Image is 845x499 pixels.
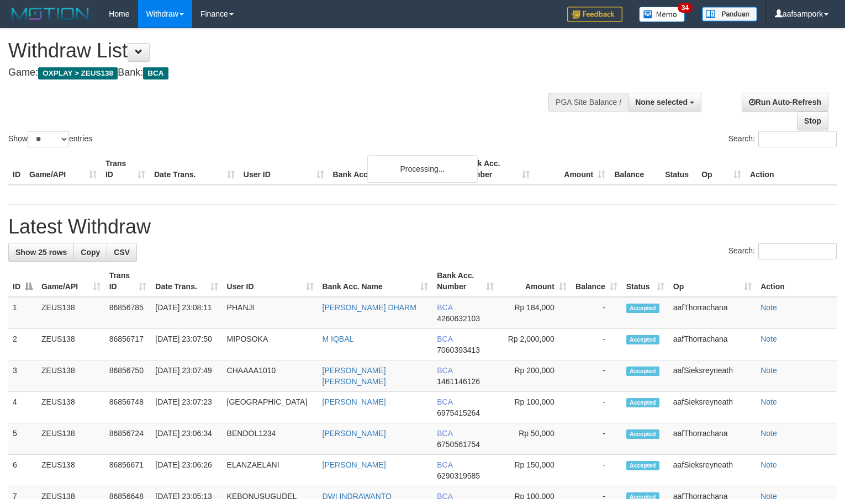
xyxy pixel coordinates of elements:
[105,329,151,360] td: 86856717
[571,297,622,329] td: -
[498,329,571,360] td: Rp 2,000,000
[746,153,837,185] th: Action
[760,397,777,406] a: Note
[567,7,622,22] img: Feedback.jpg
[498,360,571,392] td: Rp 200,000
[8,216,837,238] h1: Latest Withdraw
[669,423,756,455] td: aafThorrachana
[571,266,622,297] th: Balance: activate to sort column ascending
[437,471,480,480] span: Copy 6290319585 to clipboard
[742,93,828,112] a: Run Auto-Refresh
[669,392,756,423] td: aafSieksreyneath
[105,360,151,392] td: 86856750
[151,360,222,392] td: [DATE] 23:07:49
[571,329,622,360] td: -
[73,243,107,262] a: Copy
[571,423,622,455] td: -
[37,329,105,360] td: ZEUS138
[760,335,777,343] a: Note
[151,297,222,329] td: [DATE] 23:08:11
[8,392,37,423] td: 4
[223,297,318,329] td: PHANJI
[661,153,697,185] th: Status
[669,455,756,486] td: aafSieksreyneath
[678,3,693,13] span: 34
[669,297,756,329] td: aafThorrachana
[329,153,459,185] th: Bank Acc. Name
[8,40,552,62] h1: Withdraw List
[437,335,452,343] span: BCA
[105,455,151,486] td: 86856671
[437,377,480,386] span: Copy 1461146126 to clipboard
[760,460,777,469] a: Note
[37,360,105,392] td: ZEUS138
[28,131,69,147] select: Showentries
[151,266,222,297] th: Date Trans.: activate to sort column ascending
[107,243,137,262] a: CSV
[626,429,659,439] span: Accepted
[571,392,622,423] td: -
[143,67,168,79] span: BCA
[223,266,318,297] th: User ID: activate to sort column ascending
[437,397,452,406] span: BCA
[498,423,571,455] td: Rp 50,000
[37,423,105,455] td: ZEUS138
[223,329,318,360] td: MIPOSOKA
[105,423,151,455] td: 86856724
[25,153,101,185] th: Game/API
[437,346,480,354] span: Copy 7060393413 to clipboard
[38,67,118,79] span: OXPLAY > ZEUS138
[323,303,416,312] a: [PERSON_NAME] DHARM
[626,367,659,376] span: Accepted
[437,460,452,469] span: BCA
[151,455,222,486] td: [DATE] 23:06:26
[239,153,329,185] th: User ID
[37,266,105,297] th: Game/API: activate to sort column ascending
[101,153,150,185] th: Trans ID
[626,398,659,407] span: Accepted
[756,266,837,297] th: Action
[437,366,452,375] span: BCA
[437,429,452,438] span: BCA
[8,131,92,147] label: Show entries
[318,266,433,297] th: Bank Acc. Name: activate to sort column ascending
[432,266,498,297] th: Bank Acc. Number: activate to sort column ascending
[8,243,74,262] a: Show 25 rows
[8,455,37,486] td: 6
[323,460,386,469] a: [PERSON_NAME]
[797,112,828,130] a: Stop
[728,131,837,147] label: Search:
[151,329,222,360] td: [DATE] 23:07:50
[639,7,685,22] img: Button%20Memo.svg
[223,360,318,392] td: CHAAAA1010
[8,329,37,360] td: 2
[223,423,318,455] td: BENDOL1234
[81,248,100,257] span: Copy
[626,335,659,344] span: Accepted
[728,243,837,259] label: Search:
[571,360,622,392] td: -
[114,248,130,257] span: CSV
[223,392,318,423] td: [GEOGRAPHIC_DATA]
[223,455,318,486] td: ELANZAELANI
[610,153,661,185] th: Balance
[151,392,222,423] td: [DATE] 23:07:23
[8,67,552,78] h4: Game: Bank:
[37,297,105,329] td: ZEUS138
[635,98,688,107] span: None selected
[437,440,480,449] span: Copy 6750561754 to clipboard
[37,455,105,486] td: ZEUS138
[37,392,105,423] td: ZEUS138
[323,366,386,386] a: [PERSON_NAME] [PERSON_NAME]
[323,335,354,343] a: M IQBAL
[548,93,628,112] div: PGA Site Balance /
[626,461,659,470] span: Accepted
[760,429,777,438] a: Note
[151,423,222,455] td: [DATE] 23:06:34
[498,297,571,329] td: Rp 184,000
[8,360,37,392] td: 3
[105,392,151,423] td: 86856748
[498,266,571,297] th: Amount: activate to sort column ascending
[8,153,25,185] th: ID
[367,155,478,183] div: Processing...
